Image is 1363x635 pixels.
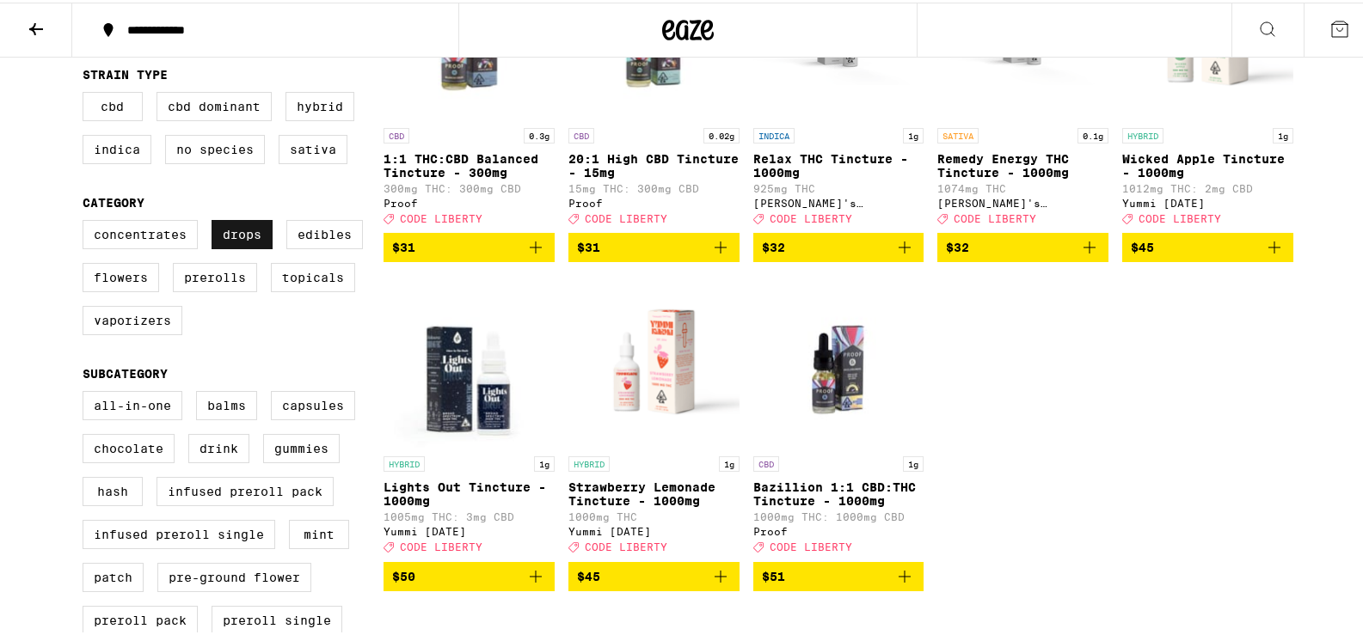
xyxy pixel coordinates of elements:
p: 1074mg THC [937,180,1108,192]
span: Hi. Need any help? [10,12,124,26]
p: Strawberry Lemonade Tincture - 1000mg [568,478,740,505]
p: 0.3g [524,125,555,141]
label: Hash [83,474,143,504]
p: 0.1g [1078,125,1108,141]
button: Add to bag [568,559,740,589]
label: Pre-ground Flower [157,560,311,589]
span: $31 [577,238,600,252]
label: Sativa [279,132,347,162]
legend: Strain Type [83,65,168,79]
label: Gummies [263,431,340,461]
div: Proof [384,195,555,206]
span: CODE LIBERTY [585,540,667,551]
div: Proof [753,523,924,534]
button: Add to bag [753,230,924,259]
label: Drops [212,217,273,247]
button: Add to bag [384,230,555,259]
label: Drink [188,431,249,461]
p: 1000mg THC [568,509,740,520]
legend: Category [83,193,144,207]
img: Yummi Karma - Strawberry Lemonade Tincture - 1000mg [568,273,740,445]
p: 925mg THC [753,180,924,192]
button: Add to bag [1122,230,1293,259]
button: Add to bag [937,230,1108,259]
button: Add to bag [753,559,924,589]
label: Infused Preroll Pack [157,474,334,504]
label: Preroll Pack [83,603,198,632]
span: CODE LIBERTY [770,211,852,222]
div: Yummi [DATE] [568,523,740,534]
label: CBD Dominant [157,89,272,119]
span: CODE LIBERTY [954,211,1036,222]
label: Infused Preroll Single [83,517,275,546]
p: SATIVA [937,125,979,141]
p: CBD [568,125,594,141]
p: Wicked Apple Tincture - 1000mg [1122,150,1293,177]
p: 300mg THC: 300mg CBD [384,180,555,192]
a: Open page for Lights Out Tincture - 1000mg from Yummi Karma [384,273,555,559]
label: Patch [83,560,144,589]
span: CODE LIBERTY [770,540,852,551]
label: Chocolate [83,431,175,461]
p: 1g [534,454,555,469]
span: CODE LIBERTY [585,211,667,222]
div: Proof [568,195,740,206]
span: CODE LIBERTY [400,211,482,222]
a: Open page for Bazillion 1:1 CBD:THC Tincture - 1000mg from Proof [753,273,924,559]
label: Preroll Single [212,603,342,632]
p: 1000mg THC: 1000mg CBD [753,509,924,520]
span: $45 [577,567,600,581]
p: 15mg THC: 300mg CBD [568,180,740,192]
label: Prerolls [173,260,257,290]
img: Proof - Bazillion 1:1 CBD:THC Tincture - 1000mg [753,273,924,445]
label: Concentrates [83,217,198,247]
p: HYBRID [568,454,610,469]
p: INDICA [753,125,795,141]
legend: Subcategory [83,364,168,378]
p: 1g [903,454,924,469]
div: [PERSON_NAME]'s Medicinals [937,195,1108,206]
div: Yummi [DATE] [1122,195,1293,206]
span: $50 [392,567,415,581]
button: Add to bag [384,559,555,589]
label: All-In-One [83,388,182,418]
a: Open page for Strawberry Lemonade Tincture - 1000mg from Yummi Karma [568,273,740,559]
span: $51 [762,567,785,581]
p: Bazillion 1:1 CBD:THC Tincture - 1000mg [753,478,924,505]
label: CBD [83,89,143,119]
p: CBD [753,454,779,469]
p: 1:1 THC:CBD Balanced Tincture - 300mg [384,150,555,177]
label: Balms [196,388,257,418]
p: 1g [719,454,740,469]
span: CODE LIBERTY [400,540,482,551]
label: Indica [83,132,151,162]
p: 0.02g [703,125,740,141]
label: Edibles [286,217,363,247]
div: Yummi [DATE] [384,523,555,534]
div: [PERSON_NAME]'s Medicinals [753,195,924,206]
p: HYBRID [384,454,425,469]
span: $31 [392,238,415,252]
span: $32 [946,238,969,252]
p: Remedy Energy THC Tincture - 1000mg [937,150,1108,177]
p: HYBRID [1122,125,1163,141]
label: Flowers [83,260,159,290]
span: $32 [762,238,785,252]
p: Lights Out Tincture - 1000mg [384,478,555,505]
p: 20:1 High CBD Tincture - 15mg [568,150,740,177]
label: Mint [289,517,349,546]
p: 1012mg THC: 2mg CBD [1122,180,1293,192]
label: Hybrid [285,89,354,119]
p: CBD [384,125,409,141]
span: CODE LIBERTY [1139,211,1221,222]
label: Capsules [271,388,355,418]
label: Topicals [271,260,355,290]
span: $45 [1131,238,1154,252]
button: Add to bag [568,230,740,259]
label: Vaporizers [83,303,182,333]
p: Relax THC Tincture - 1000mg [753,150,924,177]
p: 1g [903,125,924,141]
p: 1005mg THC: 3mg CBD [384,509,555,520]
p: 1g [1273,125,1293,141]
label: No Species [165,132,265,162]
